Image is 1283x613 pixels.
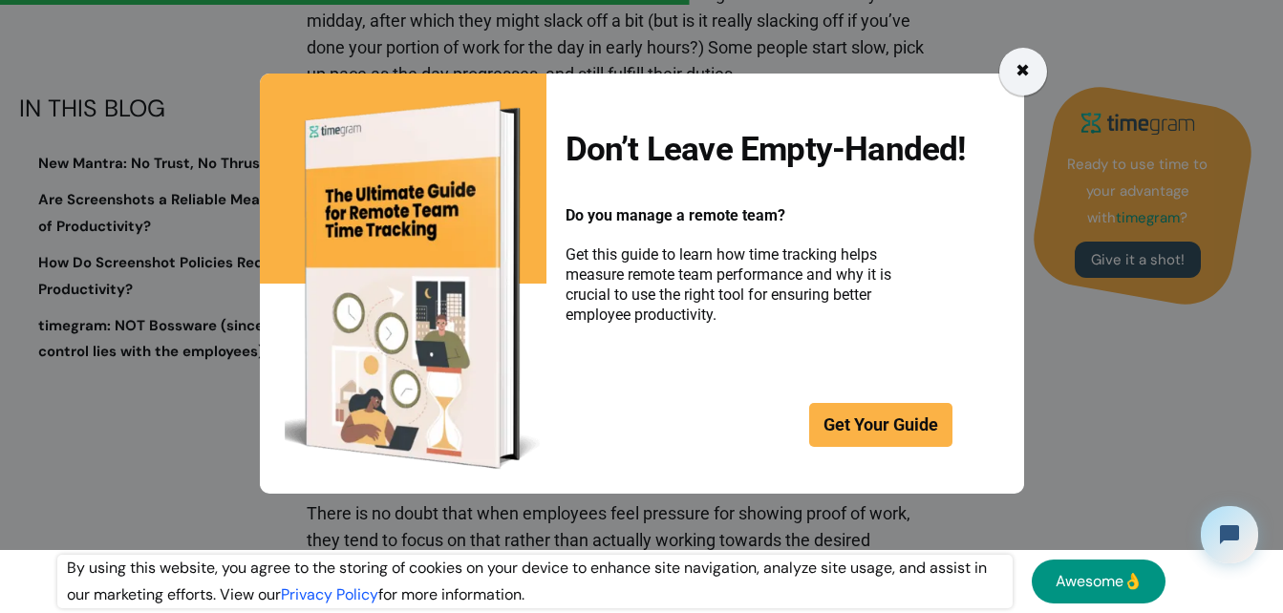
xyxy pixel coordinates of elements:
[809,403,952,447] a: Get Your Guide
[566,132,966,168] h2: Don’t Leave Empty-Handed!
[1185,490,1274,580] iframe: Tidio Chat
[1016,58,1030,85] div: ✖
[566,206,929,326] p: Get this guide to learn how time tracking helps measure remote team performance and why it is cru...
[1032,560,1165,603] a: Awesome👌
[281,584,378,604] a: Privacy Policy
[566,206,785,224] span: Do you manage a remote team?
[57,555,1013,608] div: By using this website, you agree to the storing of cookies on your device to enhance site navigat...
